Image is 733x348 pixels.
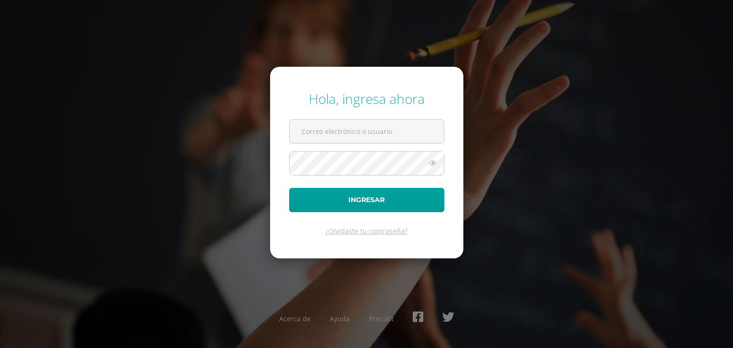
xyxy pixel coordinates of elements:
button: Ingresar [289,188,444,212]
a: Ayuda [330,314,350,323]
input: Correo electrónico o usuario [290,120,444,143]
div: Hola, ingresa ahora [289,90,444,108]
a: ¿Olvidaste tu contraseña? [325,226,408,235]
a: Acerca de [279,314,311,323]
a: Presskit [369,314,394,323]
